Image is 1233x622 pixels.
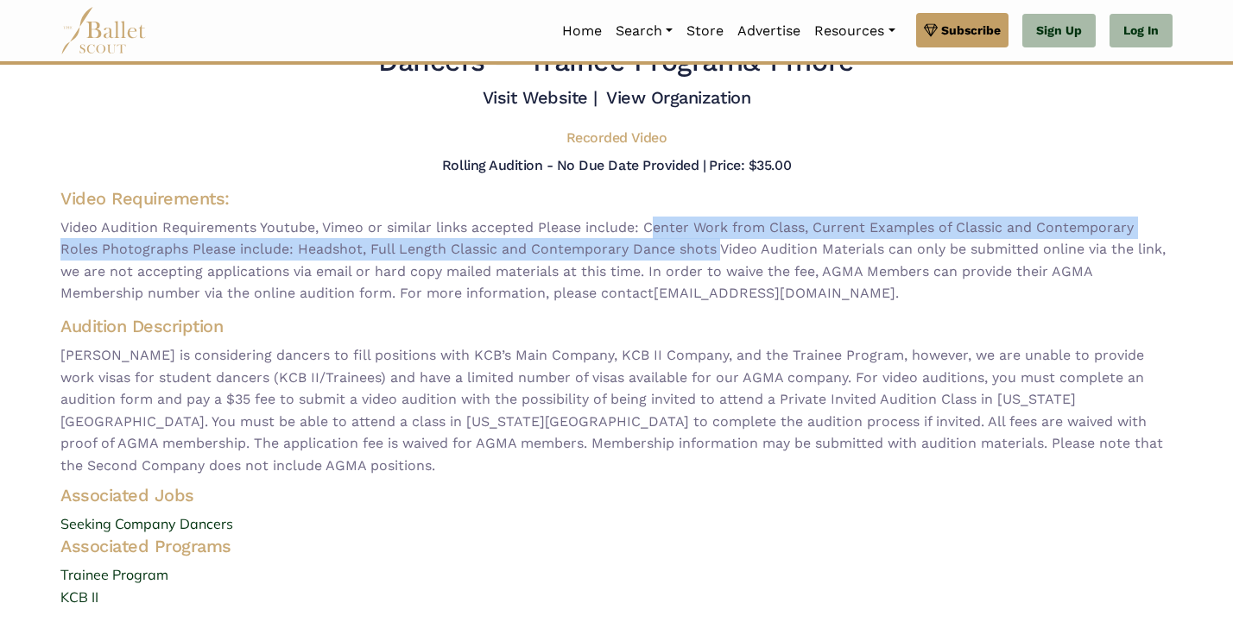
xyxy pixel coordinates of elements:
[743,45,854,78] a: & 1 more
[916,13,1009,47] a: Subscribe
[47,564,1186,587] a: Trainee Program
[709,157,791,173] h5: Price: $35.00
[1022,14,1096,48] a: Sign Up
[609,13,680,49] a: Search
[47,535,1186,557] h4: Associated Programs
[680,13,730,49] a: Store
[60,188,230,209] span: Video Requirements:
[60,344,1173,477] span: [PERSON_NAME] is considering dancers to fill positions with KCB’s Main Company, KCB II Company, a...
[60,217,1173,305] span: Video Audition Requirements Youtube, Vimeo or similar links accepted Please include: Center Work ...
[1110,14,1173,48] a: Log In
[47,587,1186,609] a: KCB II
[555,13,609,49] a: Home
[442,157,705,173] h5: Rolling Audition - No Due Date Provided |
[483,87,598,108] a: Visit Website |
[730,13,807,49] a: Advertise
[47,513,1186,536] a: Seeking Company Dancers
[47,484,1186,506] h4: Associated Jobs
[494,45,855,78] span: — Trainee Program
[60,315,1173,337] h4: Audition Description
[566,129,667,148] h5: Recorded Video
[378,9,1073,78] span: — Seeking Company Dancers
[941,21,1001,40] span: Subscribe
[924,21,938,40] img: gem.svg
[807,13,901,49] a: Resources
[606,87,750,108] a: View Organization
